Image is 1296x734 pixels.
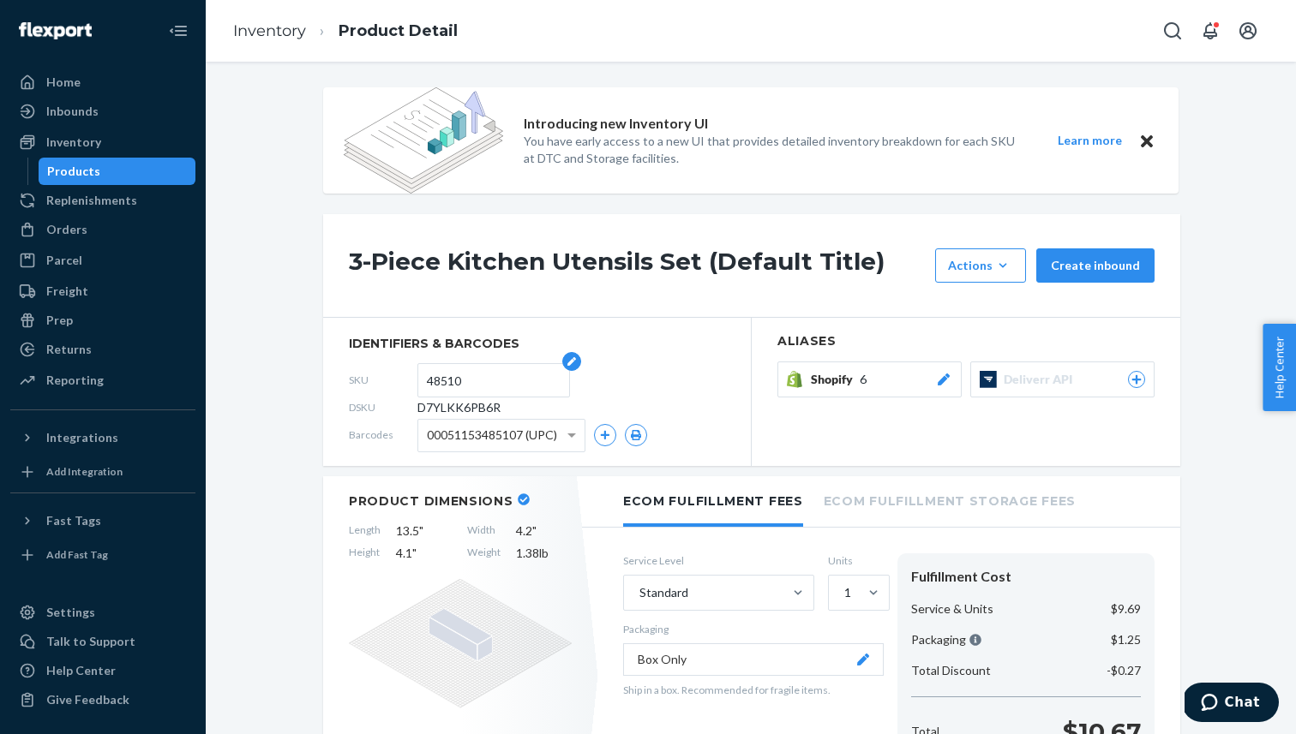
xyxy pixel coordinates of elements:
span: Deliverr API [1004,371,1079,388]
button: Learn more [1047,130,1132,152]
div: Talk to Support [46,633,135,650]
span: Barcodes [349,427,417,442]
p: Ship in a box. Recommended for fragile items. [623,683,884,697]
span: SKU [349,373,417,387]
span: DSKU [349,400,417,415]
button: Close [1136,130,1158,152]
p: -$0.27 [1107,662,1141,679]
p: $9.69 [1111,600,1141,618]
button: Shopify6 [777,361,962,397]
li: Ecom Fulfillment Fees [623,476,803,527]
p: Packaging [911,631,981,648]
a: Orders [10,216,195,243]
p: You have early access to a new UI that provides detailed inventory breakdown for each SKU at DTC ... [524,133,1026,167]
div: Help Center [46,662,116,679]
button: Give Feedback [10,686,195,713]
p: Packaging [623,622,884,636]
span: 4.1 [396,545,452,562]
span: Length [349,522,381,540]
p: Service & Units [911,600,993,618]
h2: Aliases [777,335,1155,348]
div: Prep [46,312,73,329]
span: D7YLKK6PB6R [417,399,501,416]
a: Inventory [233,21,306,40]
input: Standard [638,584,639,601]
a: Prep [10,307,195,334]
div: Freight [46,283,88,300]
span: " [419,523,423,538]
p: $1.25 [1111,631,1141,648]
img: new-reports-banner-icon.82668bd98b6a51aee86340f2a7b77ae3.png [344,87,503,194]
a: Reporting [10,367,195,394]
div: 1 [844,584,851,601]
a: Replenishments [10,187,195,214]
h2: Product Dimensions [349,493,513,509]
span: " [412,546,417,560]
span: " [532,523,537,538]
div: Fast Tags [46,512,101,529]
div: Orders [46,221,87,238]
span: 1.38 lb [516,545,572,562]
button: Actions [935,248,1026,283]
div: Reporting [46,372,104,389]
a: Returns [10,336,195,363]
ol: breadcrumbs [219,6,471,57]
div: Returns [46,341,92,358]
p: Introducing new Inventory UI [524,114,708,134]
a: Inventory [10,128,195,156]
div: Replenishments [46,192,137,209]
span: identifiers & barcodes [349,335,725,352]
div: Add Fast Tag [46,547,108,562]
button: Box Only [623,643,884,676]
a: Freight [10,277,195,305]
span: Height [349,545,381,562]
input: 1 [843,584,844,601]
a: Home [10,69,195,96]
a: Help Center [10,657,195,684]
div: Actions [948,257,1013,274]
a: Settings [10,599,195,626]
div: Parcel [46,252,82,269]
li: Ecom Fulfillment Storage Fees [824,476,1076,523]
div: Home [46,74,81,91]
div: Standard [639,584,688,601]
button: Talk to Support [10,628,195,655]
span: Width [467,522,501,540]
div: Inbounds [46,103,99,120]
button: Open account menu [1231,14,1265,48]
button: Open notifications [1193,14,1227,48]
button: Open Search Box [1155,14,1190,48]
span: 4.2 [516,522,572,540]
button: Fast Tags [10,507,195,534]
a: Inbounds [10,98,195,125]
img: Flexport logo [19,22,92,39]
button: Help Center [1263,324,1296,411]
button: Close Navigation [161,14,195,48]
div: Give Feedback [46,691,129,708]
span: Shopify [811,371,860,388]
div: Products [47,163,100,180]
div: Add Integration [46,464,123,479]
span: Weight [467,545,501,562]
span: 6 [860,371,867,388]
label: Service Level [623,553,814,568]
button: Create inbound [1036,248,1155,283]
span: 13.5 [396,522,452,540]
a: Parcel [10,247,195,274]
a: Product Detail [339,21,458,40]
label: Units [828,553,884,568]
p: Total Discount [911,662,991,679]
a: Add Integration [10,458,195,486]
div: Fulfillment Cost [911,567,1141,587]
iframe: Opens a widget where you can chat to one of our agents [1185,683,1279,725]
div: Inventory [46,134,101,151]
h1: 3-Piece Kitchen Utensils Set (Default Title) [349,248,927,283]
span: 00051153485107 (UPC) [427,421,557,450]
button: Integrations [10,424,195,451]
a: Add Fast Tag [10,541,195,569]
a: Products [39,158,196,185]
button: Deliverr API [970,361,1155,397]
div: Integrations [46,429,118,446]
